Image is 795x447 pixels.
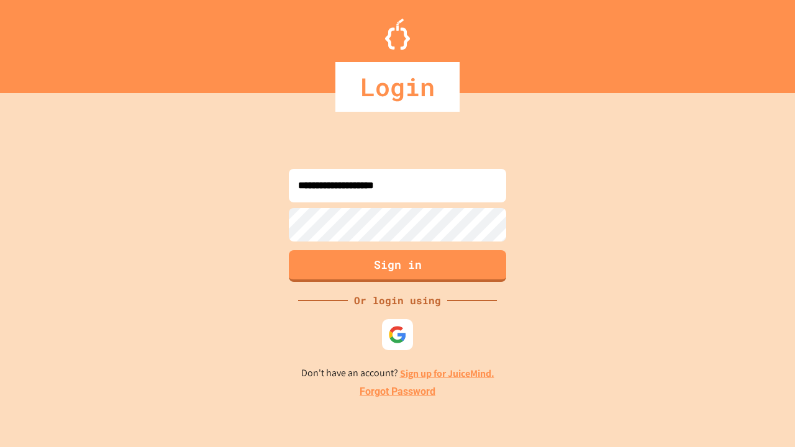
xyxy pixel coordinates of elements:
p: Don't have an account? [301,366,494,381]
img: Logo.svg [385,19,410,50]
a: Sign up for JuiceMind. [400,367,494,380]
div: Or login using [348,293,447,308]
a: Forgot Password [360,384,435,399]
button: Sign in [289,250,506,282]
img: google-icon.svg [388,325,407,344]
div: Login [335,62,460,112]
